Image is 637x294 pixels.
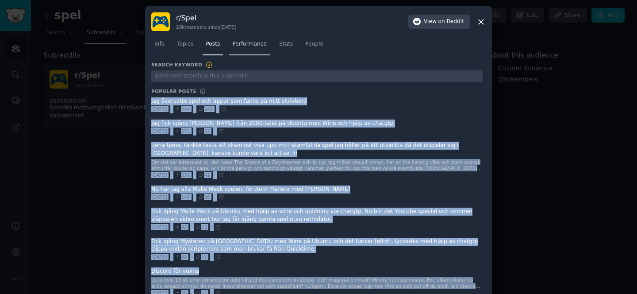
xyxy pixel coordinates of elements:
span: · [170,193,172,201]
span: on Reddit [438,18,464,26]
span: · [213,171,215,179]
span: · [210,253,212,261]
span: · [193,128,195,135]
span: 146 [175,194,190,200]
span: 68 [175,254,187,260]
a: Performance [229,37,270,55]
span: [DATE] [151,254,167,260]
a: Stats [276,37,296,55]
span: · [170,105,172,113]
span: · [170,253,172,261]
span: 275 [175,128,190,134]
a: Posts [203,37,223,55]
span: 15 [195,254,207,260]
h3: Popular Posts [151,88,196,94]
span: [DATE] [151,194,167,200]
div: Lo ip dolo 15 sit ame consectetur adip elitsed doeiusmo tem in utlabo "etd" magnaal enimad? Minim... [151,277,483,289]
span: 245 [198,106,213,112]
span: 944 [175,106,190,112]
span: 41 [198,172,210,178]
span: · [193,171,195,179]
a: People [302,37,326,55]
span: [DATE] [151,172,167,178]
a: Info [151,37,168,55]
button: Viewon Reddit [408,15,470,29]
span: People [305,40,323,48]
span: Topics [177,40,193,48]
span: 38 [198,194,210,200]
span: 33 [198,128,210,134]
span: · [193,193,195,201]
span: Info [154,40,165,48]
span: 92 [175,224,187,230]
span: · [213,128,215,135]
input: Advanced search in this subreddit [151,70,483,82]
span: View [424,18,464,26]
span: Stats [279,40,293,48]
h3: Search Keyword [151,61,213,69]
span: Posts [206,40,220,48]
span: [DATE] [151,128,167,134]
span: [DATE] [151,106,167,112]
div: Om det ser intressant ut: det heter The Shame of a Daydreamer och är typ rpg möter visuell roman,... [151,159,483,171]
span: · [190,223,192,231]
span: · [213,193,215,201]
a: Topics [174,37,196,55]
span: 23 [195,224,207,230]
h3: r/ Spel [176,13,236,23]
div: 28k members since [DATE] [176,24,236,30]
span: · [170,171,172,179]
img: Spel [151,12,170,31]
span: · [190,253,192,261]
span: · [170,128,172,135]
span: · [170,223,172,231]
span: · [210,223,212,231]
span: · [193,105,195,113]
span: Performance [232,40,267,48]
span: 231 [175,172,190,178]
span: [DATE] [151,224,167,230]
span: · [216,105,218,113]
